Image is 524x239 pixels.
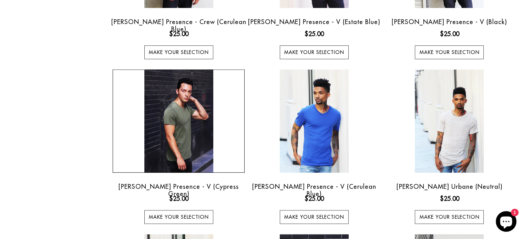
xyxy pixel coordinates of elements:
a: [PERSON_NAME] Presence - V (Black) [392,18,507,26]
a: Make your selection [144,45,213,59]
a: Make your selection [415,45,484,59]
ins: $25.00 [305,29,324,39]
ins: $25.00 [169,29,188,39]
a: [PERSON_NAME] Presence - V (Estate Blue) [248,18,380,26]
a: Otero Presence - V (Cypress Green) [113,69,245,173]
a: Make your selection [415,210,484,224]
ins: $25.00 [440,194,459,203]
ins: $25.00 [440,29,459,39]
a: [PERSON_NAME] Presence - Crew (Cerulean Blue) [111,18,246,33]
img: Otero Presence - V (Cypress Green) [144,69,213,173]
a: Make your selection [144,210,213,224]
inbox-online-store-chat: Shopify online store chat [494,211,518,233]
a: Otero Urbane (Neutral) [383,69,515,173]
a: [PERSON_NAME] Urbane (Neutral) [396,183,502,191]
a: Make your selection [280,45,349,59]
ins: $25.00 [169,194,188,203]
img: Otero Urbane (Neutral) [415,69,484,173]
img: Otero Presence - V (Cerulean Blue) [280,69,349,173]
a: Make your selection [280,210,349,224]
ins: $25.00 [305,194,324,203]
a: Otero Presence - V (Cerulean Blue) [248,69,380,173]
a: [PERSON_NAME] Presence - V (Cerulean Blue) [252,183,376,198]
a: [PERSON_NAME] Presence - V (Cypress Green) [119,183,239,198]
